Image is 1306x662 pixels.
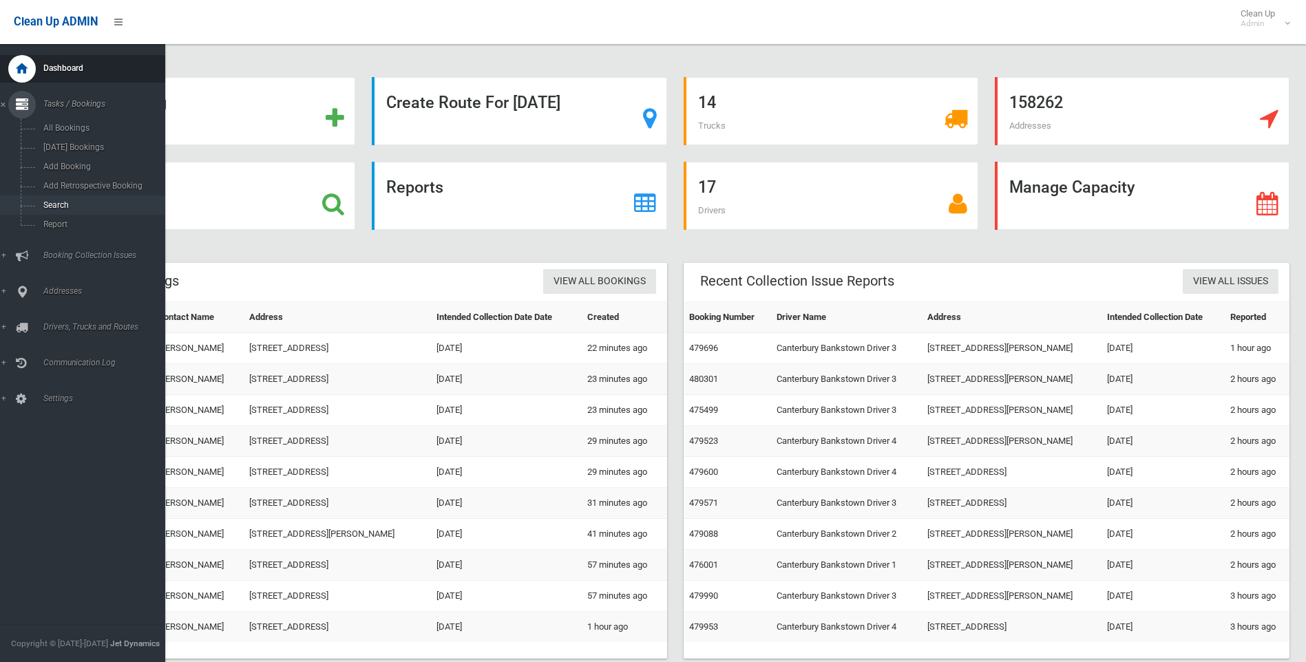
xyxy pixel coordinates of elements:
[110,639,160,648] strong: Jet Dynamics
[771,550,922,581] td: Canterbury Bankstown Driver 1
[1225,612,1289,643] td: 3 hours ago
[1225,457,1289,488] td: 2 hours ago
[689,528,718,539] a: 479088
[582,302,666,333] th: Created
[698,93,716,112] strong: 14
[582,612,666,643] td: 1 hour ago
[995,77,1289,145] a: 158262 Addresses
[1225,364,1289,395] td: 2 hours ago
[152,457,244,488] td: [PERSON_NAME]
[1102,519,1224,550] td: [DATE]
[922,333,1102,364] td: [STREET_ADDRESS][PERSON_NAME]
[431,550,582,581] td: [DATE]
[689,590,718,601] a: 479990
[1102,395,1224,426] td: [DATE]
[152,488,244,519] td: [PERSON_NAME]
[1009,120,1051,131] span: Addresses
[771,302,922,333] th: Driver Name
[689,559,718,570] a: 476001
[39,162,164,171] span: Add Booking
[684,162,978,230] a: 17 Drivers
[922,581,1102,612] td: [STREET_ADDRESS][PERSON_NAME]
[995,162,1289,230] a: Manage Capacity
[152,395,244,426] td: [PERSON_NAME]
[1225,550,1289,581] td: 2 hours ago
[431,426,582,457] td: [DATE]
[39,142,164,152] span: [DATE] Bookings
[1241,19,1275,29] small: Admin
[1102,302,1224,333] th: Intended Collection Date
[1225,426,1289,457] td: 2 hours ago
[689,498,718,508] a: 479571
[61,77,355,145] a: Add Booking
[39,322,176,332] span: Drivers, Trucks and Routes
[922,457,1102,488] td: [STREET_ADDRESS]
[689,343,718,353] a: 479696
[372,77,666,145] a: Create Route For [DATE]
[152,519,244,550] td: [PERSON_NAME]
[582,333,666,364] td: 22 minutes ago
[698,120,726,131] span: Trucks
[431,333,582,364] td: [DATE]
[1234,8,1289,29] span: Clean Up
[922,519,1102,550] td: [STREET_ADDRESS][PERSON_NAME]
[14,15,98,28] span: Clean Up ADMIN
[771,519,922,550] td: Canterbury Bankstown Driver 2
[244,488,430,519] td: [STREET_ADDRESS]
[39,200,164,210] span: Search
[1102,426,1224,457] td: [DATE]
[244,364,430,395] td: [STREET_ADDRESS]
[582,519,666,550] td: 41 minutes ago
[431,488,582,519] td: [DATE]
[1102,488,1224,519] td: [DATE]
[771,426,922,457] td: Canterbury Bankstown Driver 4
[1225,519,1289,550] td: 2 hours ago
[39,63,176,73] span: Dashboard
[771,488,922,519] td: Canterbury Bankstown Driver 3
[431,395,582,426] td: [DATE]
[244,302,430,333] th: Address
[39,394,176,403] span: Settings
[922,426,1102,457] td: [STREET_ADDRESS][PERSON_NAME]
[582,395,666,426] td: 23 minutes ago
[1009,93,1063,112] strong: 158262
[689,621,718,632] a: 479953
[244,550,430,581] td: [STREET_ADDRESS]
[39,286,176,296] span: Addresses
[39,250,176,260] span: Booking Collection Issues
[431,457,582,488] td: [DATE]
[431,581,582,612] td: [DATE]
[152,612,244,643] td: [PERSON_NAME]
[922,612,1102,643] td: [STREET_ADDRESS]
[698,178,716,197] strong: 17
[39,181,164,191] span: Add Retrospective Booking
[61,162,355,230] a: Search
[152,550,244,581] td: [PERSON_NAME]
[771,612,922,643] td: Canterbury Bankstown Driver 4
[698,205,726,215] span: Drivers
[1225,488,1289,519] td: 2 hours ago
[1102,364,1224,395] td: [DATE]
[39,220,164,229] span: Report
[244,612,430,643] td: [STREET_ADDRESS]
[386,178,443,197] strong: Reports
[152,333,244,364] td: [PERSON_NAME]
[152,364,244,395] td: [PERSON_NAME]
[244,333,430,364] td: [STREET_ADDRESS]
[1225,302,1289,333] th: Reported
[922,488,1102,519] td: [STREET_ADDRESS]
[689,405,718,415] a: 475499
[922,395,1102,426] td: [STREET_ADDRESS][PERSON_NAME]
[582,457,666,488] td: 29 minutes ago
[684,268,911,295] header: Recent Collection Issue Reports
[684,302,772,333] th: Booking Number
[244,457,430,488] td: [STREET_ADDRESS]
[11,639,108,648] span: Copyright © [DATE]-[DATE]
[152,581,244,612] td: [PERSON_NAME]
[431,364,582,395] td: [DATE]
[582,488,666,519] td: 31 minutes ago
[922,550,1102,581] td: [STREET_ADDRESS][PERSON_NAME]
[1102,612,1224,643] td: [DATE]
[244,581,430,612] td: [STREET_ADDRESS]
[684,77,978,145] a: 14 Trucks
